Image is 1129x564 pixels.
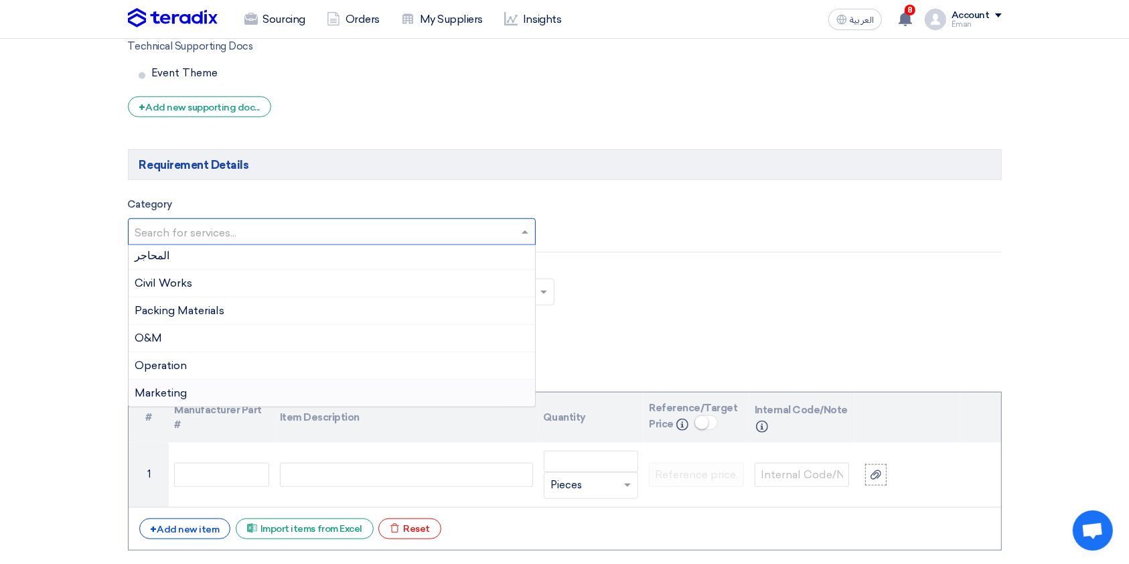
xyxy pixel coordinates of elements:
div: Name [280,463,533,487]
label: Technical Supporting Docs [128,39,253,54]
th: Quantity [538,393,644,443]
input: Please specify the technical supporting docs here ... [152,60,560,86]
h5: Requirement Details [128,149,1002,180]
span: + [151,523,157,536]
img: profile_test.png [925,9,946,30]
span: Reference/Target Price [649,402,737,431]
div: Open chat [1073,510,1113,551]
input: Reference price... [649,463,744,487]
label: Category [128,197,172,212]
span: Operation [135,359,187,372]
input: Internal Code/Note [755,463,850,487]
div: Add new supporting doc... [128,96,272,117]
span: العربية [850,15,874,25]
div: Add new item [139,518,231,539]
div: Account [952,10,990,21]
button: العربية [828,9,882,30]
span: O&M [135,332,163,344]
input: Amount [544,451,639,472]
th: Item Description [275,393,538,443]
td: 1 [129,443,169,508]
a: Orders [316,5,390,34]
div: Reset [378,518,441,539]
th: Serial Number [129,393,169,443]
input: Model Number [174,463,269,487]
span: 8 [905,5,915,15]
span: Civil Works [135,277,193,289]
span: Internal Code/Note [755,404,848,416]
span: Marketing [135,386,187,399]
div: Eman [952,21,1002,28]
span: Packing Materials [135,304,225,317]
a: Insights [494,5,572,34]
span: المحاجر [135,249,170,262]
span: + [139,101,146,114]
th: Manufacturer Part # [169,393,275,443]
div: Import items from Excel [236,518,374,539]
a: Sourcing [234,5,316,34]
img: Teradix logo [128,8,218,28]
a: My Suppliers [390,5,494,34]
